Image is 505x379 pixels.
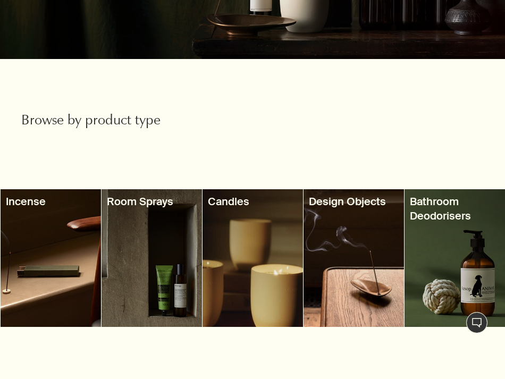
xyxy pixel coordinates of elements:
h3: Bathroom Deodorisers [410,195,500,223]
h3: Candles [208,195,298,209]
h3: Design Objects [309,195,399,209]
a: Aesop candle placed next to Aesop hand wash in an amber pump bottle on brown tiled shelf.Candles [203,189,303,327]
a: Aesop aromatique incense burning on a brown ledge next to a chairIncense [1,189,101,327]
a: Aesop Animal bottle and a dog toy placed in front of a green background.Bathroom Deodorisers [405,189,505,327]
a: Aesop bronze incense holder with burning incense on top of a wooden tableDesign Objects [304,189,404,327]
a: Aesop rooms spray in amber glass spray bottle placed next to Aesop geranium hand balm in tube on ... [102,189,202,327]
h3: Incense [6,195,96,209]
h3: Room Sprays [107,195,197,209]
h2: Browse by product type [21,112,252,131]
button: Live Assistance [466,312,487,333]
